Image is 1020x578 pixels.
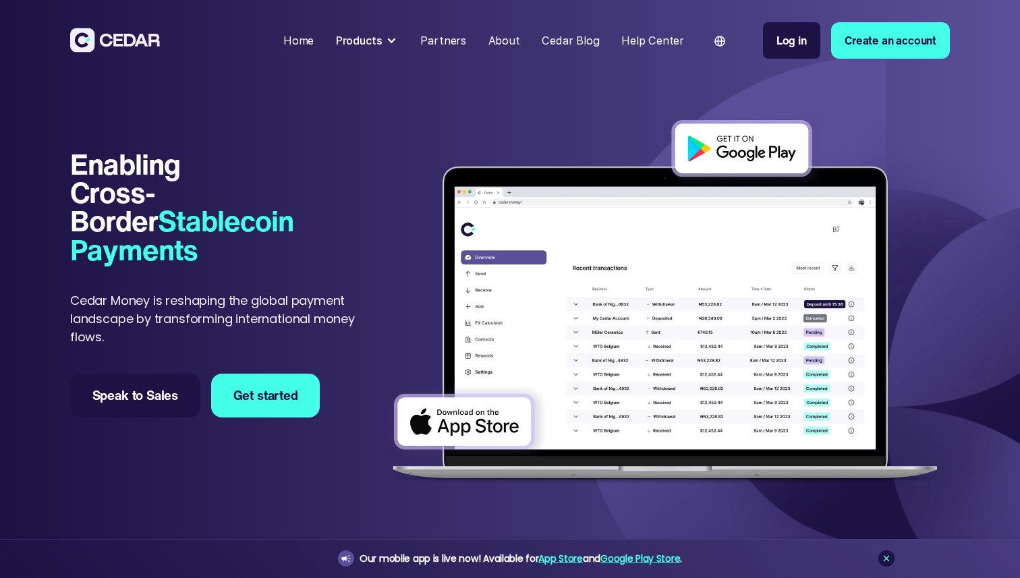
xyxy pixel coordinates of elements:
[536,26,605,55] a: Cedar Blog
[331,26,404,54] div: Products
[70,150,256,264] h1: Enabling Cross-Border
[776,32,807,49] div: Log in
[211,374,320,417] a: Get started
[415,26,472,55] a: Partners
[621,32,684,49] div: Help Center
[336,32,382,49] div: Products
[278,26,320,55] a: Home
[600,552,680,565] a: Google Play Store
[420,32,466,49] div: Partners
[714,36,725,47] img: world icon
[763,22,820,59] a: Log in
[70,291,380,346] p: Cedar Money is reshaping the global payment landscape by transforming international money flows.
[360,550,682,567] div: Our mobile app is live now! Available for and .
[831,22,950,59] a: Create an account
[341,553,351,564] img: announcement
[488,32,520,49] div: About
[70,374,200,417] a: Speak to Sales
[482,26,525,55] a: About
[542,32,599,49] div: Cedar Blog
[616,26,689,55] a: Help Center
[283,32,314,49] div: Home
[70,200,293,270] span: Stablecoin Payments
[538,552,582,565] a: App Store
